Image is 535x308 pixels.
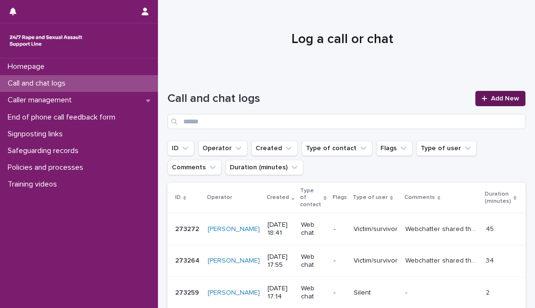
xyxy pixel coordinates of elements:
button: ID [167,141,194,156]
tr: 273272273272 [PERSON_NAME] [DATE] 18:41Web chat-Victim/survivorWebchatter shared they experienced... [167,213,532,245]
p: ID [175,192,181,203]
p: Created [267,192,289,203]
p: Comments [404,192,435,203]
p: 273259 [175,287,201,297]
p: Silent [354,289,398,297]
a: [PERSON_NAME] [208,289,260,297]
p: 273272 [175,223,201,233]
p: Victim/survivor [354,257,398,265]
a: [PERSON_NAME] [208,257,260,265]
a: Add New [475,91,525,106]
p: Webchatter shared they experienced abuse from their therapist. They have reported this to the pol... [405,223,480,233]
span: Add New [491,95,519,102]
p: Homepage [4,62,52,71]
p: Safeguarding records [4,146,86,155]
p: Signposting links [4,130,70,139]
p: [DATE] 18:41 [267,221,293,237]
button: Type of contact [301,141,372,156]
p: Type of user [353,192,388,203]
p: Policies and processes [4,163,91,172]
p: Web chat [301,221,325,237]
p: End of phone call feedback form [4,113,123,122]
p: Training videos [4,180,65,189]
p: - [334,225,346,233]
p: Type of contact [300,186,321,210]
p: - [405,287,409,297]
input: Search [167,114,525,129]
p: - [334,257,346,265]
p: Webchatter shared they experienced a sexual assault 10 years ago and are going through the crimin... [405,255,480,265]
h1: Call and chat logs [167,92,469,106]
button: Type of user [416,141,477,156]
p: Operator [207,192,232,203]
button: Comments [167,160,222,175]
tr: 273264273264 [PERSON_NAME] [DATE] 17:55Web chat-Victim/survivorWebchatter shared they experienced... [167,245,532,277]
p: 45 [486,223,496,233]
p: Call and chat logs [4,79,73,88]
button: Created [251,141,298,156]
p: 273264 [175,255,201,265]
p: Victim/survivor [354,225,398,233]
p: 2 [486,287,491,297]
p: Flags [333,192,347,203]
p: [DATE] 17:14 [267,285,293,301]
p: Web chat [301,253,325,269]
p: Web chat [301,285,325,301]
button: Operator [198,141,247,156]
p: Duration (minutes) [485,189,511,207]
p: Caller management [4,96,79,105]
a: [PERSON_NAME] [208,225,260,233]
button: Flags [376,141,412,156]
button: Duration (minutes) [225,160,303,175]
h1: Log a call or chat [167,32,517,48]
p: 34 [486,255,496,265]
p: - [334,289,346,297]
p: [DATE] 17:55 [267,253,293,269]
img: rhQMoQhaT3yELyF149Cw [8,31,84,50]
